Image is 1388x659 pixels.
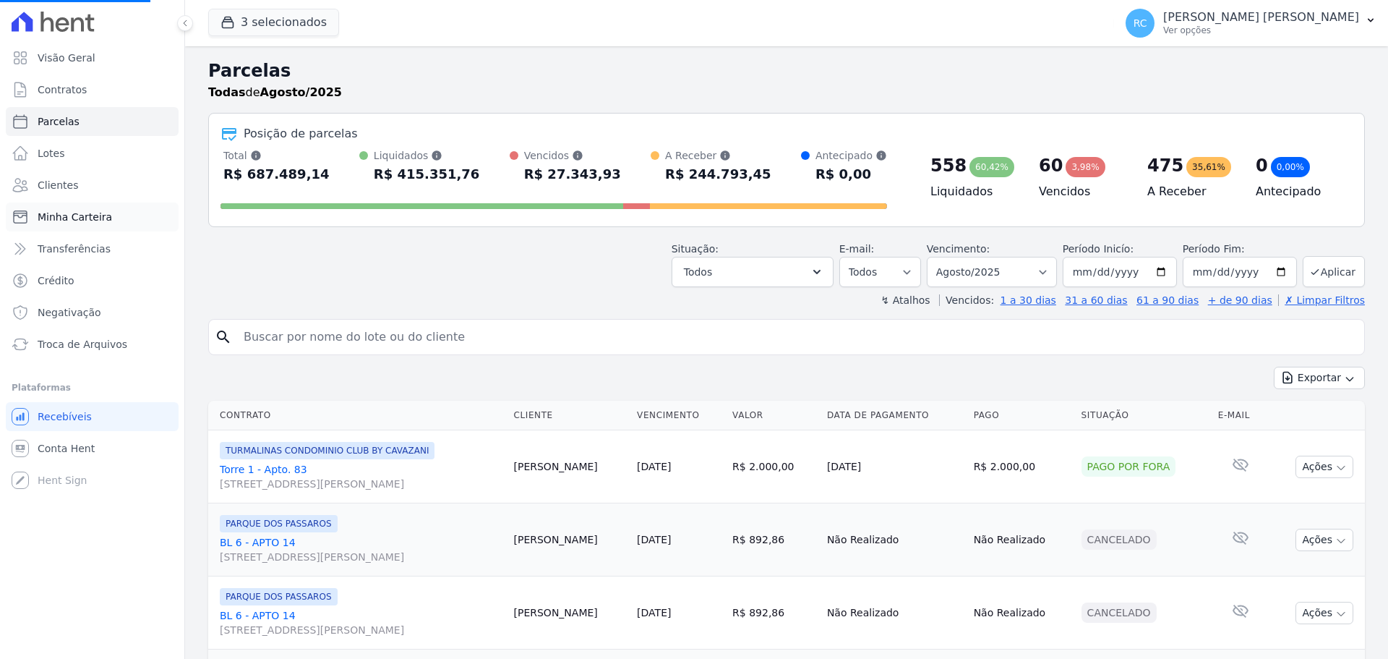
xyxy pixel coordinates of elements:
[220,608,502,637] a: BL 6 - APTO 14[STREET_ADDRESS][PERSON_NAME]
[223,148,330,163] div: Total
[208,85,246,99] strong: Todas
[38,441,95,456] span: Conta Hent
[1136,294,1199,306] a: 61 a 90 dias
[223,163,330,186] div: R$ 687.489,14
[1295,602,1353,624] button: Ações
[930,183,1016,200] h4: Liquidados
[1208,294,1272,306] a: + de 90 dias
[220,535,502,564] a: BL 6 - APTO 14[STREET_ADDRESS][PERSON_NAME]
[208,9,339,36] button: 3 selecionados
[374,163,480,186] div: R$ 415.351,76
[1183,242,1297,257] label: Período Fim:
[374,148,480,163] div: Liquidados
[1186,157,1231,177] div: 35,61%
[665,163,771,186] div: R$ 244.793,45
[220,462,502,491] a: Torre 1 - Apto. 83[STREET_ADDRESS][PERSON_NAME]
[6,234,179,263] a: Transferências
[208,401,508,430] th: Contrato
[1114,3,1388,43] button: RC [PERSON_NAME] [PERSON_NAME] Ver opções
[244,125,358,143] div: Posição de parcelas
[637,534,671,545] a: [DATE]
[1063,243,1134,255] label: Período Inicío:
[208,84,342,101] p: de
[637,461,671,472] a: [DATE]
[220,588,338,605] span: PARQUE DOS PASSAROS
[1081,456,1176,477] div: Pago por fora
[968,577,1076,650] td: Não Realizado
[881,294,930,306] label: ↯ Atalhos
[6,139,179,168] a: Lotes
[969,157,1014,177] div: 60,42%
[1147,183,1233,200] h4: A Receber
[38,337,127,352] span: Troca de Arquivos
[524,148,621,163] div: Vencidos
[1271,157,1310,177] div: 0,00%
[215,328,232,346] i: search
[930,154,967,177] div: 558
[38,146,65,161] span: Lotes
[6,298,179,327] a: Negativação
[220,477,502,491] span: [STREET_ADDRESS][PERSON_NAME]
[38,273,74,288] span: Crédito
[6,171,179,200] a: Clientes
[821,503,968,577] td: Não Realizado
[38,178,78,192] span: Clientes
[6,266,179,295] a: Crédito
[1163,25,1359,36] p: Ver opções
[38,210,112,224] span: Minha Carteira
[235,323,1358,352] input: Buscar por nome do lote ou do cliente
[6,43,179,72] a: Visão Geral
[727,577,821,650] td: R$ 892,86
[38,409,92,424] span: Recebíveis
[508,577,632,650] td: [PERSON_NAME]
[815,163,887,186] div: R$ 0,00
[1278,294,1365,306] a: ✗ Limpar Filtros
[1212,401,1269,430] th: E-mail
[38,51,95,65] span: Visão Geral
[631,401,727,430] th: Vencimento
[220,623,502,637] span: [STREET_ADDRESS][PERSON_NAME]
[1066,157,1105,177] div: 3,98%
[220,515,338,532] span: PARQUE DOS PASSAROS
[637,607,671,618] a: [DATE]
[208,58,1365,84] h2: Parcelas
[508,401,632,430] th: Cliente
[684,263,712,281] span: Todos
[6,402,179,431] a: Recebíveis
[821,401,968,430] th: Data de Pagamento
[1256,154,1268,177] div: 0
[38,114,80,129] span: Parcelas
[1256,183,1341,200] h4: Antecipado
[220,442,434,459] span: TURMALINAS CONDOMINIO CLUB BY CAVAZANI
[839,243,875,255] label: E-mail:
[38,305,101,320] span: Negativação
[524,163,621,186] div: R$ 27.343,93
[220,550,502,564] span: [STREET_ADDRESS][PERSON_NAME]
[821,430,968,503] td: [DATE]
[727,503,821,577] td: R$ 892,86
[821,577,968,650] td: Não Realizado
[1076,401,1212,430] th: Situação
[6,330,179,359] a: Troca de Arquivos
[1065,294,1127,306] a: 31 a 60 dias
[6,203,179,231] a: Minha Carteira
[12,379,173,396] div: Plataformas
[1039,183,1124,200] h4: Vencidos
[6,434,179,463] a: Conta Hent
[815,148,887,163] div: Antecipado
[968,430,1076,503] td: R$ 2.000,00
[927,243,990,255] label: Vencimento:
[6,75,179,104] a: Contratos
[1274,367,1365,389] button: Exportar
[1001,294,1056,306] a: 1 a 30 dias
[939,294,994,306] label: Vencidos:
[508,503,632,577] td: [PERSON_NAME]
[508,430,632,503] td: [PERSON_NAME]
[38,242,111,256] span: Transferências
[1081,530,1157,550] div: Cancelado
[1163,10,1359,25] p: [PERSON_NAME] [PERSON_NAME]
[1147,154,1183,177] div: 475
[38,82,87,97] span: Contratos
[6,107,179,136] a: Parcelas
[1039,154,1063,177] div: 60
